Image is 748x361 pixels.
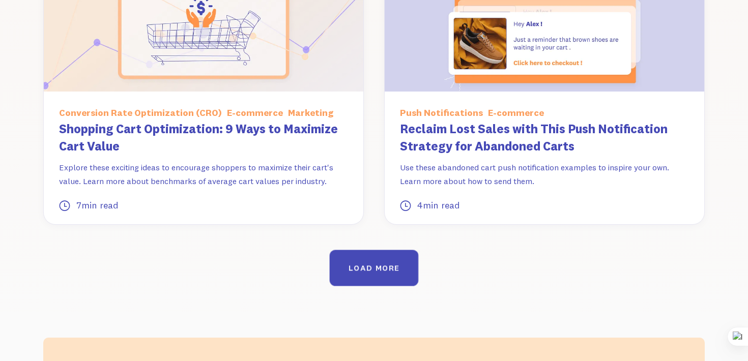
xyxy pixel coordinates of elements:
h3: Reclaim Lost Sales with This Push Notification Strategy for Abandoned Carts [400,121,689,155]
div: Conversion Rate Optimization (CRO) [59,106,222,121]
p: Explore these exciting ideas to encourage shoppers to maximize their cart's value. Learn more abo... [59,161,348,188]
div: Push Notifications [400,106,483,121]
div: 4 [417,198,423,213]
div: LOAD MORE [349,263,399,273]
a: Shopping Cart Optimization: 9 Ways to Maximize Cart ValueExplore these exciting ideas to encourag... [59,121,348,208]
h3: Shopping Cart Optimization: 9 Ways to Maximize Cart Value [59,121,348,155]
p: Use these abandoned cart push notification examples to inspire your own. Learn more about how to ... [400,161,689,188]
div: min read [81,198,119,213]
div:  [59,198,70,213]
div: Marketing [288,106,333,121]
div: E-commerce [488,106,544,121]
div: E-commerce [227,106,283,121]
div: 7 [76,198,81,213]
a: Next Page [329,250,418,286]
div: min read [423,198,460,213]
div:  [400,198,411,213]
a: Reclaim Lost Sales with This Push Notification Strategy for Abandoned CartsUse these abandoned ca... [400,121,689,208]
div: List [43,249,705,287]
